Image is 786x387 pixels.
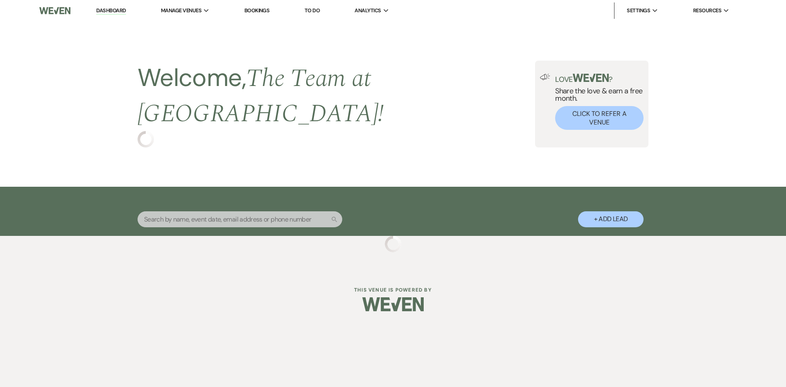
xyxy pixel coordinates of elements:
img: Weven Logo [39,2,70,19]
button: + Add Lead [578,211,644,227]
p: Love ? [555,74,644,83]
a: Bookings [244,7,270,14]
img: weven-logo-green.svg [573,74,609,82]
span: Analytics [355,7,381,15]
span: Manage Venues [161,7,201,15]
span: Resources [693,7,721,15]
a: To Do [305,7,320,14]
img: Weven Logo [362,290,424,319]
div: Share the love & earn a free month. [550,74,644,130]
h2: Welcome, [138,61,535,131]
input: Search by name, event date, email address or phone number [138,211,342,227]
img: loading spinner [138,131,154,147]
button: Click to Refer a Venue [555,106,644,130]
img: loading spinner [385,236,401,252]
span: Settings [627,7,650,15]
a: Dashboard [96,7,126,15]
img: loud-speaker-illustration.svg [540,74,550,80]
span: The Team at [GEOGRAPHIC_DATA] ! [138,60,384,133]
